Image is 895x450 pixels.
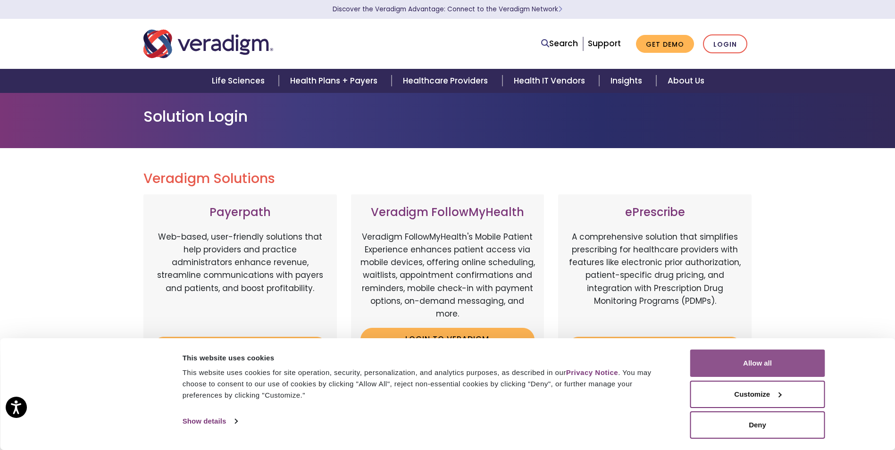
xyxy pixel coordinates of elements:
h3: Veradigm FollowMyHealth [360,206,535,219]
h3: ePrescribe [568,206,742,219]
button: Deny [690,411,825,439]
a: Privacy Notice [566,368,618,376]
a: Get Demo [636,35,694,53]
h3: Payerpath [153,206,327,219]
p: Veradigm FollowMyHealth's Mobile Patient Experience enhances patient access via mobile devices, o... [360,231,535,320]
button: Allow all [690,350,825,377]
a: Discover the Veradigm Advantage: Connect to the Veradigm NetworkLearn More [333,5,562,14]
a: Support [588,38,621,49]
h2: Veradigm Solutions [143,171,752,187]
a: Login [703,34,747,54]
a: About Us [656,69,716,93]
a: Search [541,37,578,50]
p: A comprehensive solution that simplifies prescribing for healthcare providers with features like ... [568,231,742,330]
p: Web-based, user-friendly solutions that help providers and practice administrators enhance revenu... [153,231,327,330]
a: Insights [599,69,656,93]
img: Veradigm logo [143,28,273,59]
button: Customize [690,381,825,408]
a: Login to ePrescribe [568,337,742,358]
h1: Solution Login [143,108,752,125]
a: Login to Payerpath [153,337,327,358]
div: This website uses cookies [183,352,669,364]
a: Login to Veradigm FollowMyHealth [360,328,535,358]
a: Health Plans + Payers [279,69,392,93]
a: Health IT Vendors [502,69,599,93]
div: This website uses cookies for site operation, security, personalization, and analytics purposes, ... [183,367,669,401]
span: Learn More [558,5,562,14]
a: Life Sciences [201,69,279,93]
a: Show details [183,414,237,428]
a: Healthcare Providers [392,69,502,93]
